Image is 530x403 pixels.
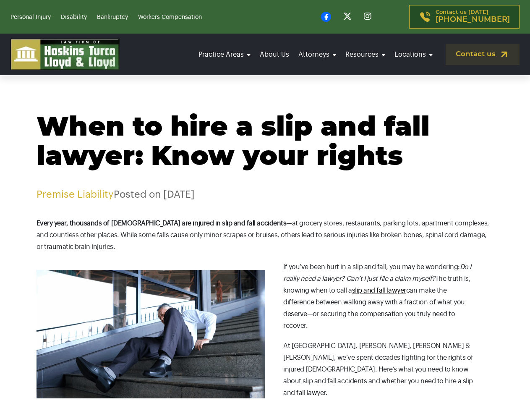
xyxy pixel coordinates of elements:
p: If you’ve been hurt in a slip and fall, you may be wondering: The truth is, knowing when to call ... [283,261,475,332]
a: Workers Compensation [138,14,202,20]
a: Premise Liability [37,189,114,199]
img: logo [10,39,120,70]
a: Attorneys [296,43,339,66]
span: [PHONE_NUMBER] [436,16,510,24]
p: —at grocery stores, restaurants, parking lots, apartment complexes, and countless other places. W... [37,217,494,253]
a: Bankruptcy [97,14,128,20]
strong: Every year, thousands of [DEMOGRAPHIC_DATA] are injured in slip and fall accidents [37,220,287,227]
a: Practice Areas [196,43,253,66]
a: Personal Injury [10,14,51,20]
h1: When to hire a slip and fall lawyer: Know your rights [37,113,494,172]
em: Do I really need a lawyer? Can’t I just file a claim myself? [283,264,471,282]
p: Posted on [DATE] [37,188,494,201]
img: Florida slip and fall lawyers [37,270,265,399]
a: Disability [61,14,87,20]
a: slip and fall lawyer [352,287,406,294]
a: Resources [343,43,388,66]
a: About Us [257,43,292,66]
a: Contact us [DATE][PHONE_NUMBER] [409,5,520,29]
p: Contact us [DATE] [436,10,510,24]
a: Contact us [446,44,520,65]
a: Locations [392,43,435,66]
p: At [GEOGRAPHIC_DATA], [PERSON_NAME], [PERSON_NAME] & [PERSON_NAME], we’ve spent decades fighting ... [283,340,475,399]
